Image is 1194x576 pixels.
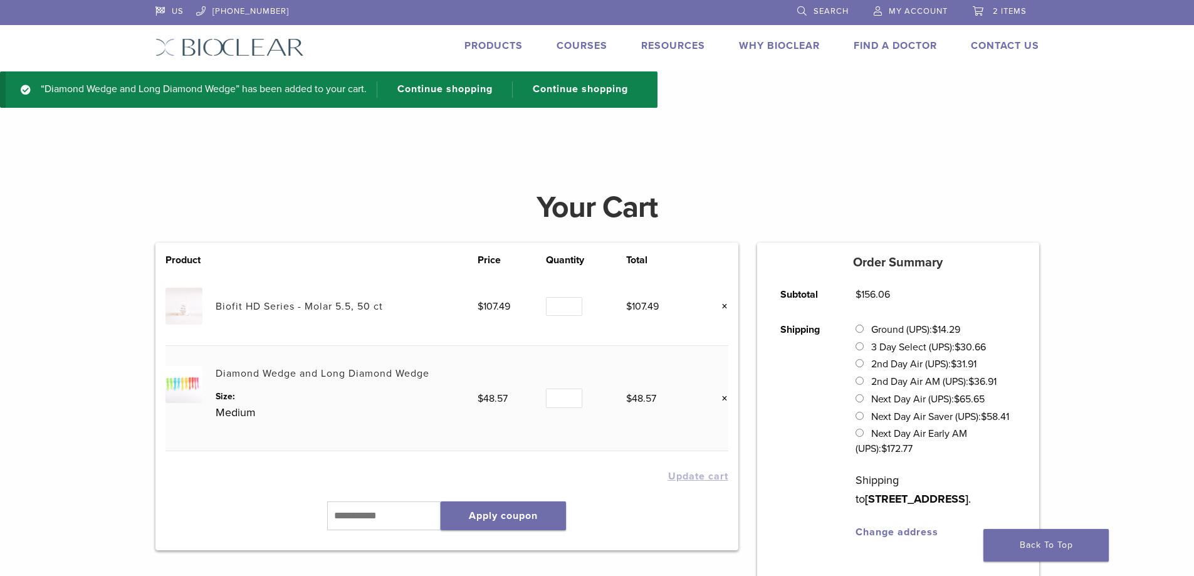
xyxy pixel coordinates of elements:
[626,392,632,405] span: $
[478,392,483,405] span: $
[981,411,987,423] span: $
[546,253,626,268] th: Quantity
[757,255,1039,270] h5: Order Summary
[478,392,508,405] bdi: 48.57
[856,288,890,301] bdi: 156.06
[626,392,656,405] bdi: 48.57
[871,411,1009,423] label: Next Day Air Saver (UPS):
[865,492,968,506] strong: [STREET_ADDRESS]
[216,367,429,380] a: Diamond Wedge and Long Diamond Wedge
[626,253,694,268] th: Total
[767,312,842,550] th: Shipping
[478,300,483,313] span: $
[856,471,1015,508] p: Shipping to .
[951,358,956,370] span: $
[641,39,705,52] a: Resources
[377,81,502,98] a: Continue shopping
[881,442,887,455] span: $
[932,323,938,336] span: $
[165,288,202,325] img: Biofit HD Series - Molar 5.5, 50 ct
[856,288,861,301] span: $
[712,390,728,407] a: Remove this item
[216,403,478,422] p: Medium
[981,411,1009,423] bdi: 58.41
[856,526,938,538] a: Change address
[712,298,728,315] a: Remove this item
[951,358,977,370] bdi: 31.91
[216,300,383,313] a: Biofit HD Series - Molar 5.5, 50 ct
[954,393,960,406] span: $
[955,341,960,353] span: $
[165,366,202,403] img: Diamond Wedge and Long Diamond Wedge
[968,375,974,388] span: $
[155,38,304,56] img: Bioclear
[968,375,997,388] bdi: 36.91
[146,192,1049,223] h1: Your Cart
[626,300,659,313] bdi: 107.49
[814,6,849,16] span: Search
[441,501,566,530] button: Apply coupon
[871,358,977,370] label: 2nd Day Air (UPS):
[739,39,820,52] a: Why Bioclear
[871,393,985,406] label: Next Day Air (UPS):
[856,427,966,455] label: Next Day Air Early AM (UPS):
[767,277,842,312] th: Subtotal
[932,323,960,336] bdi: 14.29
[954,393,985,406] bdi: 65.65
[216,390,478,403] dt: Size:
[512,81,637,98] a: Continue shopping
[871,323,960,336] label: Ground (UPS):
[983,529,1109,562] a: Back To Top
[971,39,1039,52] a: Contact Us
[871,375,997,388] label: 2nd Day Air AM (UPS):
[165,253,216,268] th: Product
[478,300,510,313] bdi: 107.49
[557,39,607,52] a: Courses
[668,471,728,481] button: Update cart
[854,39,937,52] a: Find A Doctor
[871,341,986,353] label: 3 Day Select (UPS):
[478,253,546,268] th: Price
[464,39,523,52] a: Products
[881,442,913,455] bdi: 172.77
[955,341,986,353] bdi: 30.66
[626,300,632,313] span: $
[889,6,948,16] span: My Account
[993,6,1027,16] span: 2 items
